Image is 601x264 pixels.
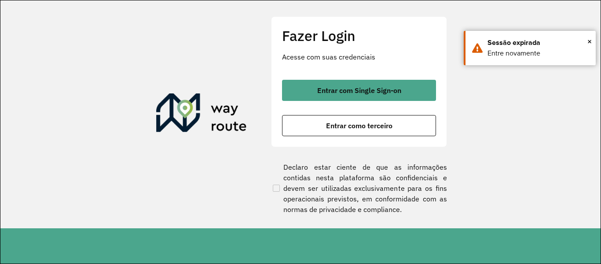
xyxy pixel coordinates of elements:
button: button [282,115,436,136]
div: Entre novamente [487,48,589,59]
button: Close [587,35,592,48]
img: Roteirizador AmbevTech [156,93,247,136]
p: Acesse com suas credenciais [282,52,436,62]
label: Declaro estar ciente de que as informações contidas nesta plataforma são confidenciais e devem se... [271,162,447,215]
button: button [282,80,436,101]
h2: Fazer Login [282,27,436,44]
div: Sessão expirada [487,37,589,48]
span: Entrar como terceiro [326,122,392,129]
span: Entrar com Single Sign-on [317,87,401,94]
span: × [587,35,592,48]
